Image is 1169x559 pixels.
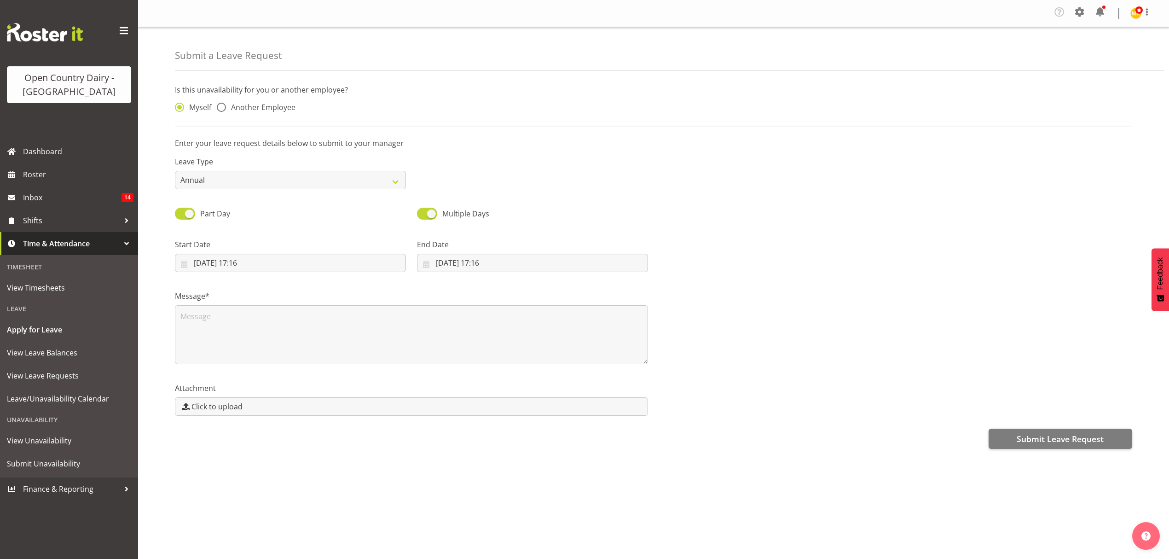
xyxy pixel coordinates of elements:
a: View Timesheets [2,276,136,299]
button: Submit Leave Request [989,429,1132,449]
img: help-xxl-2.png [1141,531,1151,541]
span: View Timesheets [7,281,131,295]
span: Time & Attendance [23,237,120,250]
span: Roster [23,168,133,181]
span: Click to upload [191,401,243,412]
label: Leave Type [175,156,406,167]
span: View Unavailability [7,434,131,448]
label: End Date [417,239,648,250]
div: Open Country Dairy - [GEOGRAPHIC_DATA] [16,71,122,99]
span: 14 [122,193,133,202]
span: View Leave Balances [7,346,131,360]
label: Message* [175,291,648,302]
div: Unavailability [2,410,136,429]
input: Click to select... [417,254,648,272]
span: Myself [184,103,211,112]
span: Inbox [23,191,122,204]
span: View Leave Requests [7,369,131,383]
div: Timesheet [2,257,136,276]
p: Is this unavailability for you or another employee? [175,84,1132,95]
a: View Leave Balances [2,341,136,364]
div: Leave [2,299,136,318]
img: Rosterit website logo [7,23,83,41]
a: Submit Unavailability [2,452,136,475]
span: Feedback [1156,257,1164,290]
span: Apply for Leave [7,323,131,337]
img: milk-reception-awarua7542.jpg [1130,8,1141,19]
input: Click to select... [175,254,406,272]
a: View Leave Requests [2,364,136,387]
span: Another Employee [226,103,295,112]
span: Submit Unavailability [7,457,131,471]
a: Leave/Unavailability Calendar [2,387,136,410]
a: Apply for Leave [2,318,136,341]
a: View Unavailability [2,429,136,452]
span: Shifts [23,214,120,227]
h4: Submit a Leave Request [175,50,282,61]
span: Submit Leave Request [1017,433,1104,445]
span: Leave/Unavailability Calendar [7,392,131,406]
span: Dashboard [23,145,133,158]
span: Part Day [200,209,230,219]
label: Start Date [175,239,406,250]
span: Multiple Days [442,209,489,219]
button: Feedback - Show survey [1152,248,1169,311]
p: Enter your leave request details below to submit to your manager [175,138,1132,149]
label: Attachment [175,383,648,394]
span: Finance & Reporting [23,482,120,496]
